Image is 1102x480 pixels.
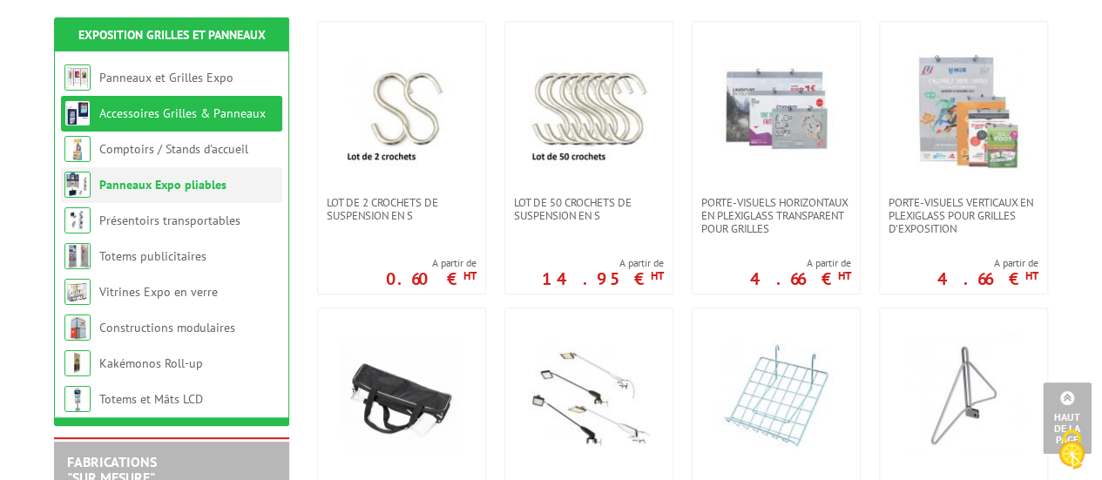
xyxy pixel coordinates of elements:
a: Comptoirs / Stands d'accueil [99,141,248,157]
img: Vitrines Expo en verre [64,279,91,305]
span: Lot de 50 crochets de suspension en S [514,196,664,222]
img: Tablette inclinée blanche pour toutes les grilles d'exposition [715,335,837,456]
sup: HT [463,268,477,283]
p: 4.66 € [937,274,1038,284]
a: Totems et Mâts LCD [99,391,203,407]
span: A partir de [750,256,851,270]
span: A partir de [937,256,1038,270]
a: Haut de la page [1043,382,1092,454]
a: Kakémonos Roll-up [99,355,203,371]
img: Constructions modulaires [64,314,91,341]
span: Lot de 2 crochets de suspension en S [327,196,477,222]
a: Panneaux et Grilles Expo [99,70,233,85]
sup: HT [1025,268,1038,283]
p: 0.60 € [386,274,477,284]
img: Lot de 2 crochets de suspension en S [341,48,463,170]
img: Accessoires Grilles & Panneaux [64,100,91,126]
a: Constructions modulaires [99,320,235,335]
a: Panneaux Expo pliables [99,177,226,193]
a: Accessoires Grilles & Panneaux [99,105,266,121]
img: SPOTS LAMPES LED PUISSANTS POUR GRILLES & PANNEAUX d'exposition [528,335,650,456]
a: Totems publicitaires [99,248,206,264]
img: Panneaux Expo pliables [64,172,91,198]
img: Panneaux et Grilles Expo [64,64,91,91]
a: Porte-visuels horizontaux en plexiglass transparent pour grilles [693,196,860,235]
button: Cookies (fenêtre modale) [1041,421,1102,480]
p: 4.66 € [750,274,851,284]
img: Comptoirs / Stands d'accueil [64,136,91,162]
img: Totems publicitaires [64,243,91,269]
img: Lot de 50 crochets de suspension en S [528,48,650,170]
p: 14.95 € [542,274,664,284]
img: Cookies (fenêtre modale) [1050,428,1093,471]
a: Lot de 2 crochets de suspension en S [318,196,485,222]
img: Porte-visuels verticaux en plexiglass pour grilles d'exposition [903,48,1024,170]
img: Présentoirs transportables [64,207,91,233]
span: A partir de [386,256,477,270]
img: Sac de rangement et transport pour spots [341,335,463,456]
a: Exposition Grilles et Panneaux [78,27,266,43]
a: Porte-visuels verticaux en plexiglass pour grilles d'exposition [880,196,1047,235]
span: Porte-visuels verticaux en plexiglass pour grilles d'exposition [889,196,1038,235]
sup: HT [651,268,664,283]
img: Pied adaptable pour toutes grilles d'exposition [903,335,1024,456]
sup: HT [838,268,851,283]
span: A partir de [542,256,664,270]
img: Porte-visuels horizontaux en plexiglass transparent pour grilles [715,48,837,170]
a: Vitrines Expo en verre [99,284,218,300]
span: Porte-visuels horizontaux en plexiglass transparent pour grilles [701,196,851,235]
a: Présentoirs transportables [99,213,240,228]
img: Kakémonos Roll-up [64,350,91,376]
a: Lot de 50 crochets de suspension en S [505,196,673,222]
img: Totems et Mâts LCD [64,386,91,412]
